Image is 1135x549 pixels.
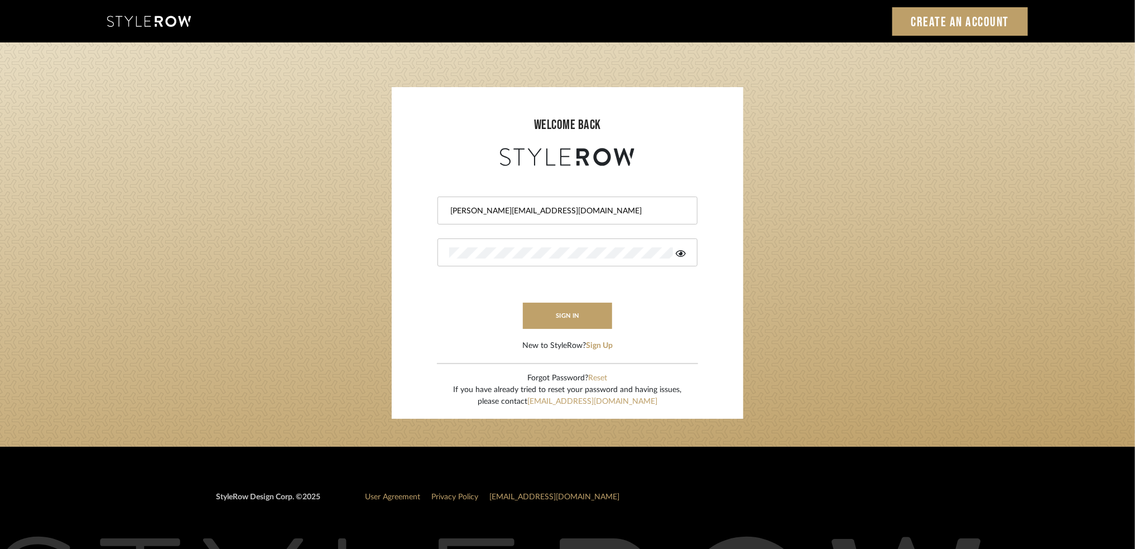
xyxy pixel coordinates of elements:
[449,206,683,217] input: Email Address
[454,384,682,408] div: If you have already tried to reset your password and having issues, please contact
[403,115,732,135] div: welcome back
[216,491,320,512] div: StyleRow Design Corp. ©2025
[589,373,608,384] button: Reset
[489,493,619,501] a: [EMAIL_ADDRESS][DOMAIN_NAME]
[586,340,613,352] button: Sign Up
[527,398,657,405] a: [EMAIL_ADDRESS][DOMAIN_NAME]
[431,493,478,501] a: Privacy Policy
[365,493,420,501] a: User Agreement
[892,7,1028,36] a: Create an Account
[522,340,613,352] div: New to StyleRow?
[523,303,612,329] button: sign in
[454,373,682,384] div: Forgot Password?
